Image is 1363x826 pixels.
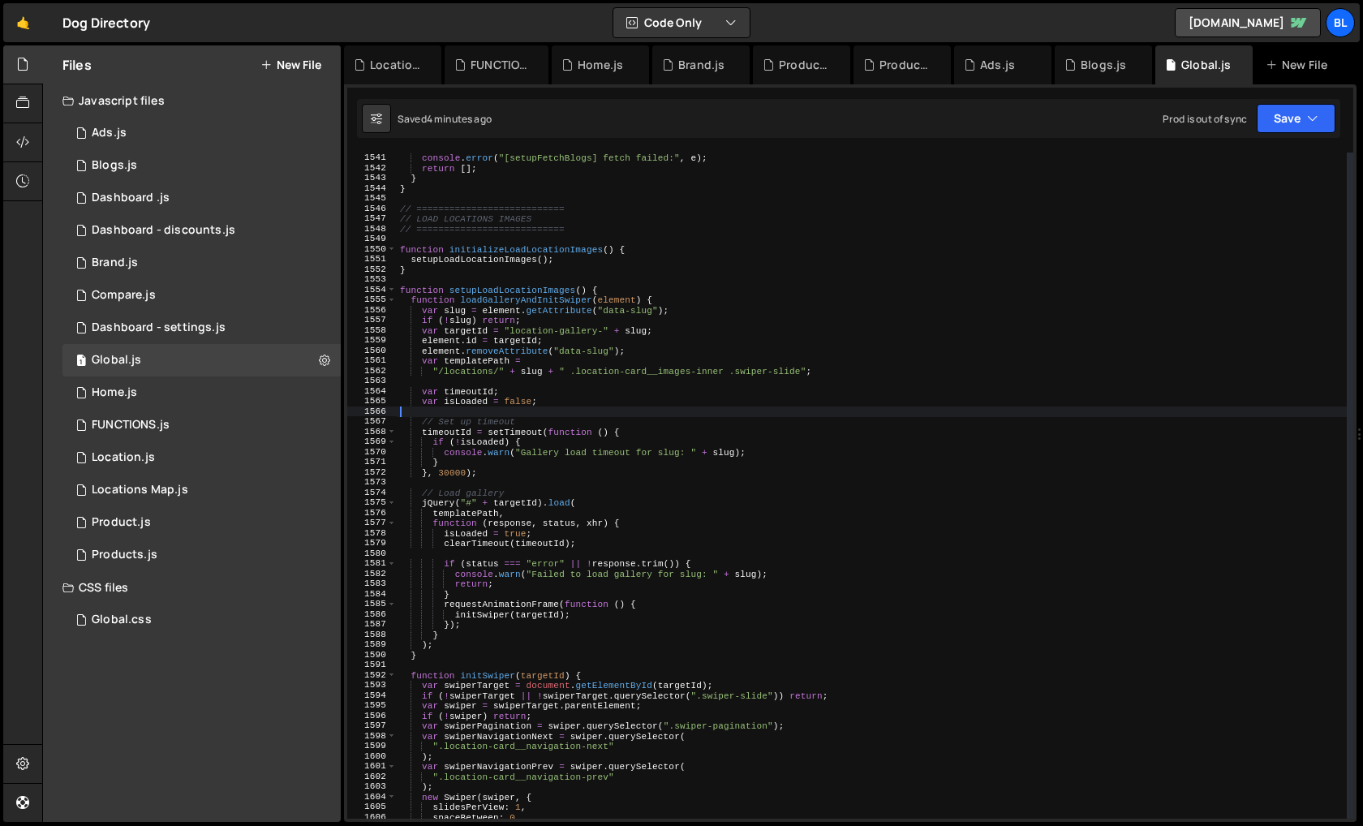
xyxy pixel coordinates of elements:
[1326,8,1355,37] div: Bl
[92,288,156,303] div: Compare.js
[92,158,137,173] div: Blogs.js
[62,506,341,539] div: 16220/44393.js
[347,193,397,204] div: 1545
[347,721,397,731] div: 1597
[347,741,397,751] div: 1599
[347,477,397,488] div: 1573
[347,538,397,549] div: 1579
[347,407,397,417] div: 1566
[347,315,397,325] div: 1557
[370,57,422,73] div: Location.js
[613,8,750,37] button: Code Only
[347,761,397,772] div: 1601
[347,244,397,255] div: 1550
[62,344,341,376] div: 16220/43681.js
[347,639,397,650] div: 1589
[92,418,170,432] div: FUNCTIONS.js
[347,650,397,660] div: 1590
[347,305,397,316] div: 1556
[347,812,397,823] div: 1606
[92,450,155,465] div: Location.js
[62,604,341,636] div: 16220/43682.css
[427,112,492,126] div: 4 minutes ago
[347,153,397,163] div: 1541
[347,285,397,295] div: 1554
[347,751,397,762] div: 1600
[3,3,43,42] a: 🤙
[62,13,150,32] div: Dog Directory
[92,483,188,497] div: Locations Map.js
[62,149,341,182] div: 16220/44321.js
[347,386,397,397] div: 1564
[347,265,397,275] div: 1552
[347,173,397,183] div: 1543
[347,700,397,711] div: 1595
[92,256,138,270] div: Brand.js
[347,497,397,508] div: 1575
[347,396,397,407] div: 1565
[62,279,341,312] div: 16220/44328.js
[92,321,226,335] div: Dashboard - settings.js
[92,515,151,530] div: Product.js
[347,416,397,427] div: 1567
[347,690,397,701] div: 1594
[1266,57,1334,73] div: New File
[62,376,341,409] div: 16220/44319.js
[1257,104,1335,133] button: Save
[347,346,397,356] div: 1560
[578,57,623,73] div: Home.js
[779,57,831,73] div: Product.js
[347,619,397,630] div: 1587
[347,731,397,742] div: 1598
[76,355,86,368] span: 1
[347,802,397,812] div: 1605
[347,579,397,589] div: 1583
[347,274,397,285] div: 1553
[347,295,397,305] div: 1555
[347,447,397,458] div: 1570
[1081,57,1126,73] div: Blogs.js
[62,474,341,506] div: 16220/43680.js
[43,84,341,117] div: Javascript files
[347,670,397,681] div: 1592
[92,548,157,562] div: Products.js
[347,660,397,670] div: 1591
[980,57,1015,73] div: Ads.js
[347,224,397,234] div: 1548
[347,558,397,569] div: 1581
[347,234,397,244] div: 1549
[347,437,397,447] div: 1569
[347,630,397,640] div: 1588
[92,191,170,205] div: Dashboard .js
[62,247,341,279] div: 16220/44394.js
[92,126,127,140] div: Ads.js
[347,427,397,437] div: 1568
[347,528,397,539] div: 1578
[347,792,397,802] div: 1604
[1181,57,1231,73] div: Global.js
[62,117,341,149] div: 16220/47090.js
[92,385,137,400] div: Home.js
[347,467,397,478] div: 1572
[347,355,397,366] div: 1561
[92,613,152,627] div: Global.css
[92,223,235,238] div: Dashboard - discounts.js
[347,254,397,265] div: 1551
[347,488,397,498] div: 1574
[62,409,341,441] div: 16220/44477.js
[347,711,397,721] div: 1596
[347,609,397,620] div: 1586
[347,680,397,690] div: 1593
[347,569,397,579] div: 1582
[347,213,397,224] div: 1547
[347,518,397,528] div: 1577
[678,57,724,73] div: Brand.js
[347,325,397,336] div: 1558
[347,599,397,609] div: 1585
[347,366,397,376] div: 1562
[62,441,341,474] div: 16220/43679.js
[1163,112,1247,126] div: Prod is out of sync
[347,335,397,346] div: 1559
[62,214,341,247] div: 16220/46573.js
[347,549,397,559] div: 1580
